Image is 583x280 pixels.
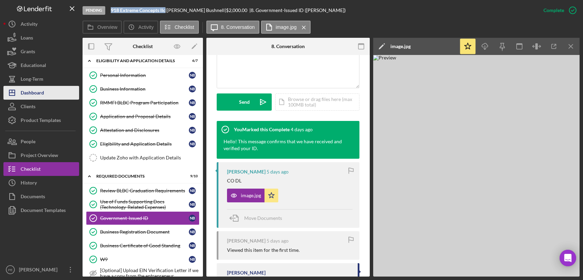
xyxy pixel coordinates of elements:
[100,199,189,210] div: Use of Funds Supporting Docs (Technology-Related Expenses)
[86,225,199,239] a: Business Registration DocumentNB
[227,189,278,202] button: image.jpg
[123,21,158,34] button: Activity
[227,247,300,253] div: Viewed this item for the first time.
[21,162,41,178] div: Checklist
[100,243,189,248] div: Business Certificate of Good Standing
[86,137,199,151] a: Eligibility and Application DetailsNB
[189,215,196,222] div: N B
[86,110,199,123] a: Application and Proposal DetailsNB
[291,127,313,132] time: 2025-08-21 18:52
[3,113,79,127] button: Product Templates
[261,21,311,34] button: image.jpg
[390,44,411,49] div: image.jpg
[185,59,198,63] div: 6 / 7
[189,113,196,120] div: N B
[3,203,79,217] button: Document Templates
[86,211,199,225] a: Government-Issued IDNB
[239,93,250,111] div: Send
[241,193,261,198] div: image.jpg
[244,215,282,221] span: Move Documents
[86,82,199,96] a: Business InformationNB
[86,184,199,198] a: Review BLBC Graduation RequirementsNB
[100,72,189,78] div: Personal Information
[160,21,199,34] button: Checklist
[560,250,576,266] div: Open Intercom Messenger
[100,257,189,262] div: W9
[3,100,79,113] button: Clients
[189,242,196,249] div: N B
[100,127,189,133] div: Attestation and Disclosures
[189,256,196,263] div: N B
[100,215,189,221] div: Government-Issued ID
[100,141,189,147] div: Eligibility and Application Details
[3,31,79,45] button: Loans
[185,174,198,178] div: 9 / 10
[21,176,37,191] div: History
[21,86,44,101] div: Dashboard
[249,8,346,13] div: | 8. Government-Issued ID ([PERSON_NAME])
[189,72,196,79] div: N B
[167,8,226,13] div: [PERSON_NAME] Bushnell |
[217,93,272,111] button: Send
[83,21,122,34] button: Overview
[189,127,196,134] div: N B
[267,238,289,244] time: 2025-08-20 16:26
[189,187,196,194] div: N B
[8,268,13,272] text: PE
[227,238,266,244] div: [PERSON_NAME]
[227,270,266,276] div: [PERSON_NAME]
[138,24,153,30] label: Activity
[100,100,189,105] div: RMMFI BLBC Program Participation
[21,190,45,205] div: Documents
[21,100,35,115] div: Clients
[21,17,37,33] div: Activity
[227,169,266,175] div: [PERSON_NAME]
[3,148,79,162] button: Project Overview
[97,24,117,30] label: Overview
[21,203,66,219] div: Document Templates
[96,59,181,63] div: Eligibility and Application Details
[189,99,196,106] div: N B
[3,190,79,203] button: Documents
[86,266,199,280] a: [Optional] Upload EIN Verification Letter if we have a copy from the entrepreneur
[21,58,46,74] div: Educational
[3,135,79,148] button: People
[83,6,105,15] div: Pending
[227,210,289,227] button: Move Documents
[86,198,199,211] a: Use of Funds Supporting Docs (Technology-Related Expenses)NB
[221,24,255,30] label: 8. Conversation
[21,113,61,129] div: Product Templates
[267,169,289,175] time: 2025-08-20 16:27
[3,58,79,72] button: Educational
[3,86,79,100] button: Dashboard
[373,55,580,277] img: Preview
[3,45,79,58] a: Grants
[100,268,199,279] div: [Optional] Upload EIN Verification Letter if we have a copy from the entrepreneur
[3,176,79,190] button: History
[226,8,249,13] div: $2,000.00
[86,253,199,266] a: W9NB
[17,263,62,278] div: [PERSON_NAME]
[276,24,297,30] label: image.jpg
[86,96,199,110] a: RMMFI BLBC Program ParticipationNB
[86,239,199,253] a: Business Certificate of Good StandingNB
[271,44,305,49] div: 8. Conversation
[111,7,165,13] b: 918 Extreme Concepts llc
[111,8,167,13] div: |
[206,21,259,34] button: 8. Conversation
[100,114,189,119] div: Application and Proposal Details
[100,86,189,92] div: Business Information
[543,3,564,17] div: Complete
[234,127,290,132] div: You Marked this Complete
[21,31,33,46] div: Loans
[86,151,199,165] a: Update Zoho with Application Details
